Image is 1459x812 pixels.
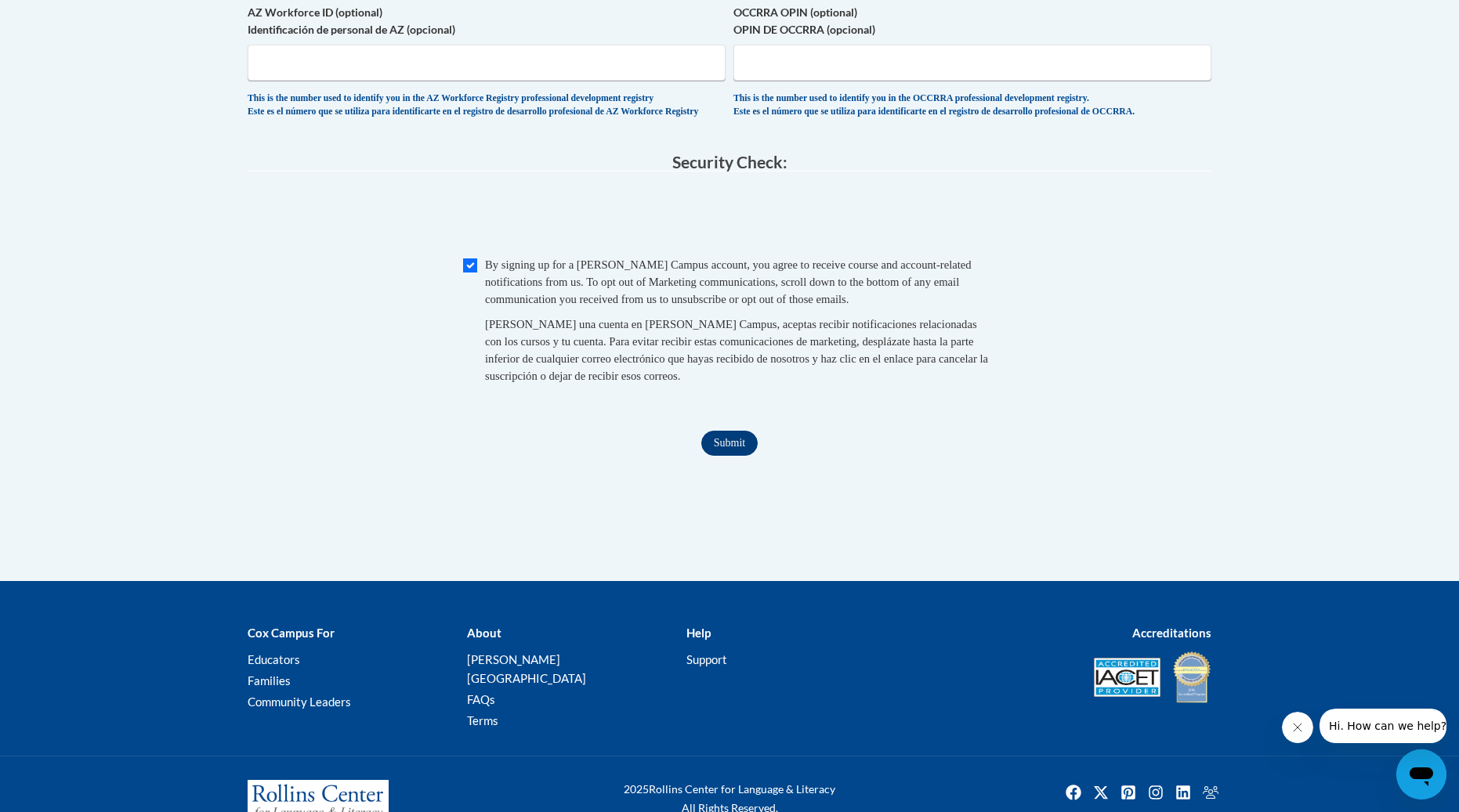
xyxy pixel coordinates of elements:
iframe: Close message [1282,712,1313,743]
a: Facebook Group [1198,780,1223,805]
a: FAQs [467,692,495,706]
span: Security Check: [672,152,787,171]
b: Accreditations [1132,626,1211,640]
iframe: Message from company [1320,709,1446,743]
a: Support [686,652,727,666]
img: Twitter icon [1088,780,1113,805]
b: About [467,626,501,640]
div: This is the number used to identify you in the OCCRRA professional development registry. Este es ... [733,92,1211,118]
a: Community Leaders [248,695,351,709]
b: Cox Campus For [248,626,335,640]
img: Facebook group icon [1198,780,1223,805]
span: [PERSON_NAME] una cuenta en [PERSON_NAME] Campus, aceptas recibir notificaciones relacionadas con... [485,318,988,382]
span: By signing up for a [PERSON_NAME] Campus account, you agree to receive course and account-related... [485,258,972,305]
img: Facebook icon [1061,780,1086,805]
a: Terms [467,713,498,727]
img: Pinterest icon [1116,780,1141,805]
span: 2025 [624,782,649,796]
img: Instagram icon [1143,780,1168,805]
a: Facebook [1061,780,1086,805]
a: Families [248,673,291,687]
a: Linkedin [1171,780,1196,805]
input: Submit [701,431,758,456]
a: Pinterest [1116,780,1141,805]
a: Educators [248,652,300,666]
label: OCCRRA OPIN (optional) OPIN DE OCCRRA (opcional) [733,4,1211,38]
a: Twitter [1088,780,1113,805]
img: LinkedIn icon [1171,780,1196,805]
label: AZ Workforce ID (optional) Identificación de personal de AZ (opcional) [248,4,726,38]
a: [PERSON_NAME][GEOGRAPHIC_DATA] [467,652,586,685]
img: IDA® Accredited [1172,650,1211,705]
iframe: reCAPTCHA [610,187,849,248]
iframe: Button to launch messaging window [1396,749,1446,799]
a: Instagram [1143,780,1168,805]
b: Help [686,626,711,640]
img: Accredited IACET® Provider [1094,658,1160,697]
div: This is the number used to identify you in the AZ Workforce Registry professional development reg... [248,92,726,118]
